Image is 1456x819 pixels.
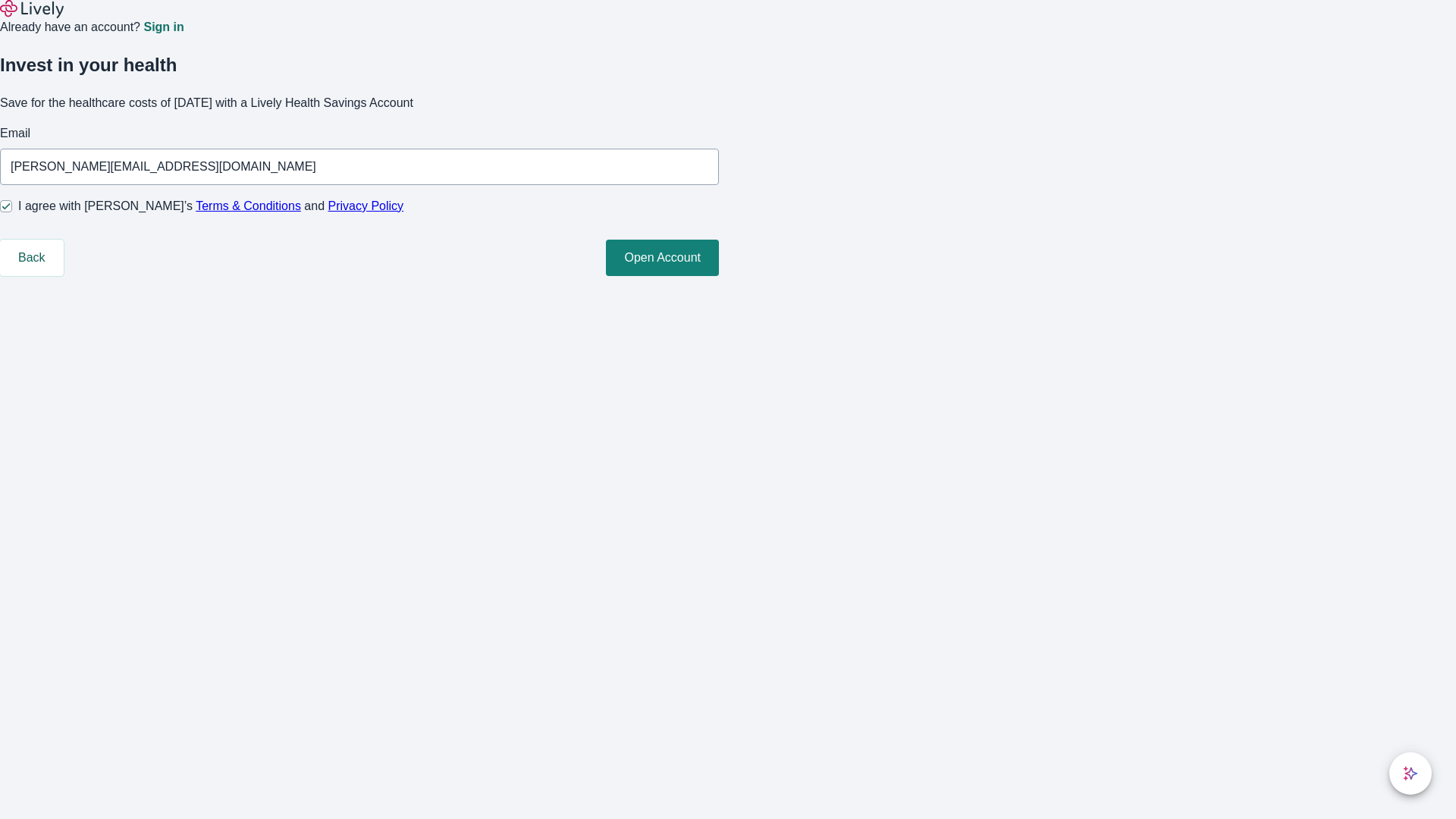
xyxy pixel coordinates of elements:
a: Privacy Policy [328,199,404,212]
a: Terms & Conditions [196,199,301,212]
a: Sign in [143,21,184,33]
span: I agree with [PERSON_NAME]’s and [18,197,403,215]
button: chat [1389,752,1432,795]
svg: Lively AI Assistant [1403,766,1418,781]
button: Open Account [606,240,719,276]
